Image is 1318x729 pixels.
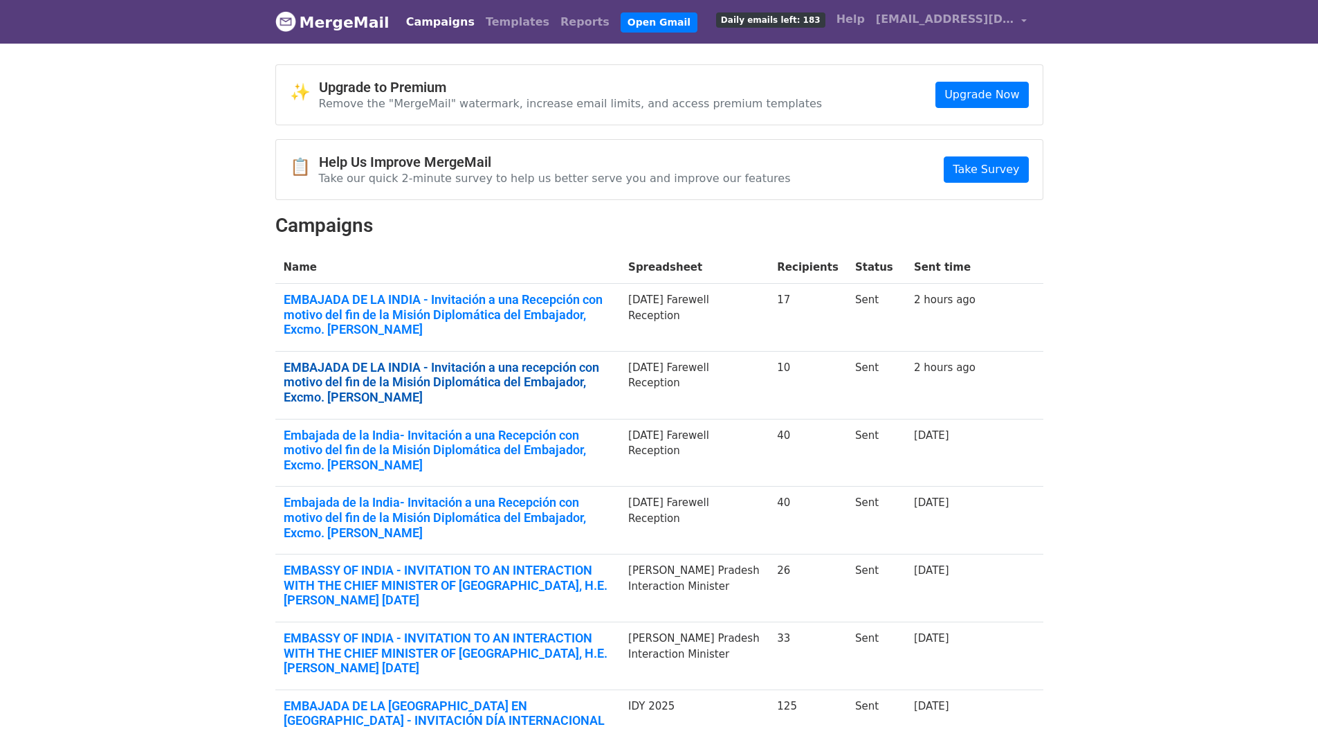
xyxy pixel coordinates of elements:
th: Sent time [906,251,984,284]
td: 26 [769,555,847,622]
td: [DATE] Farewell Reception [620,419,769,487]
a: Upgrade Now [935,82,1028,108]
iframe: Chat Widget [1249,663,1318,729]
td: [DATE] Farewell Reception [620,284,769,352]
td: 10 [769,351,847,419]
span: ✨ [290,82,319,102]
th: Recipients [769,251,847,284]
span: Daily emails left: 183 [716,12,825,28]
td: Sent [847,351,906,419]
td: 40 [769,419,847,487]
a: Daily emails left: 183 [711,6,831,33]
a: [DATE] [914,496,949,509]
th: Name [275,251,621,284]
td: 17 [769,284,847,352]
a: EMBASSY OF INDIA - INVITATION TO AN INTERACTION WITH THE CHIEF MINISTER OF [GEOGRAPHIC_DATA], H.E... [284,631,612,676]
a: 2 hours ago [914,294,976,306]
a: [DATE] [914,564,949,577]
img: MergeMail logo [275,11,296,32]
a: [EMAIL_ADDRESS][DOMAIN_NAME] [870,6,1032,38]
a: Help [831,6,870,33]
a: EMBASSY OF INDIA - INVITATION TO AN INTERACTION WITH THE CHIEF MINISTER OF [GEOGRAPHIC_DATA], H.E... [284,563,612,608]
a: Campaigns [401,8,480,36]
a: Open Gmail [621,12,697,33]
span: [EMAIL_ADDRESS][DOMAIN_NAME] [876,11,1014,28]
a: MergeMail [275,8,390,37]
td: [PERSON_NAME] Pradesh Interaction Minister [620,622,769,690]
a: [DATE] [914,429,949,442]
a: 2 hours ago [914,361,976,374]
a: [DATE] [914,700,949,712]
td: 33 [769,622,847,690]
p: Remove the "MergeMail" watermark, increase email limits, and access premium templates [319,96,823,111]
a: Take Survey [944,156,1028,183]
span: 📋 [290,157,319,177]
th: Status [847,251,906,284]
td: Sent [847,555,906,622]
a: EMBAJADA DE LA INDIA - Invitación a una recepción con motivo del fin de la Misión Diplomática del... [284,360,612,405]
h4: Help Us Improve MergeMail [319,154,791,170]
a: [DATE] [914,632,949,645]
td: Sent [847,622,906,690]
td: Sent [847,487,906,555]
a: EMBAJADA DE LA INDIA - Invitación a una Recepción con motivo del fin de la Misión Diplomática del... [284,292,612,337]
a: Embajada de la India- Invitación a una Recepción con motivo del fin de la Misión Diplomática del ... [284,495,612,540]
td: [PERSON_NAME] Pradesh Interaction Minister [620,555,769,622]
h2: Campaigns [275,214,1043,237]
td: [DATE] Farewell Reception [620,351,769,419]
td: [DATE] Farewell Reception [620,487,769,555]
h4: Upgrade to Premium [319,79,823,96]
p: Take our quick 2-minute survey to help us better serve you and improve our features [319,171,791,186]
td: 40 [769,487,847,555]
a: Reports [555,8,615,36]
a: Embajada de la India- Invitación a una Recepción con motivo del fin de la Misión Diplomática del ... [284,428,612,473]
td: Sent [847,284,906,352]
th: Spreadsheet [620,251,769,284]
td: Sent [847,419,906,487]
a: Templates [480,8,555,36]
